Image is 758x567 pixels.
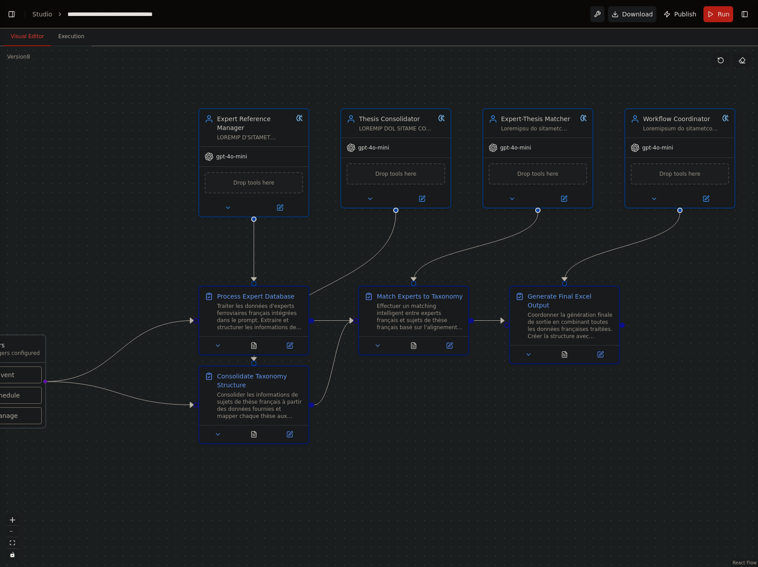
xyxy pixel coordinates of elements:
g: Edge from df75d476-a465-48a5-afdb-64a2c8c2cbcf to 3481f8cf-738a-402a-acba-cfc85b7f177d [474,316,504,325]
g: Edge from triggers to c61390b5-4423-41c5-b65e-089689da6936 [44,377,193,409]
button: Open in side panel [434,340,465,351]
button: Open in side panel [274,429,305,440]
div: Expert Reference Manager [217,114,292,132]
span: gpt-4o-mini [216,153,247,160]
g: Edge from 384ec81f-7d2a-4e99-aa27-a62b476bba50 to df75d476-a465-48a5-afdb-64a2c8c2cbcf [314,316,353,325]
div: Version 8 [7,53,30,60]
div: Process Expert DatabaseTraiter les données d'experts ferroviaires français intégrées dans le prom... [198,286,309,355]
g: Edge from 6371254f-a81a-4dc9-b840-a7e1b444c384 to 3481f8cf-738a-402a-acba-cfc85b7f177d [560,213,684,281]
button: fit view [7,537,18,549]
button: No output available [235,340,273,351]
button: toggle interactivity [7,549,18,560]
button: Show right sidebar [738,8,751,20]
g: Edge from 0682dcf7-caa9-49dc-80f9-796be2a71f52 to 384ec81f-7d2a-4e99-aa27-a62b476bba50 [249,222,258,281]
span: Run [718,10,730,19]
a: React Flow attribution [733,560,757,565]
span: Drop tools here [659,169,701,178]
button: zoom out [7,526,18,537]
span: Publish [674,10,696,19]
div: Effectuer un matching intelligent entre experts français et sujets de thèse français basé sur l'a... [377,303,463,331]
div: Generate Final Excel Output [528,292,614,310]
span: Drop tools here [233,178,275,187]
div: Workflow CoordinatorLoremipsum do sitametcon adipis el seddoe temporinc ut labor etd magnaaliquae... [624,108,735,209]
div: Coordonner la génération finale de sortie en combinant toutes les données françaises traitées. Cr... [528,311,614,340]
nav: breadcrumb [32,10,167,19]
div: Thesis ConsolidatorLOREMIP DOL SITAME CO ADIPI ELITSEDD E TEMPORI: **utlab_47.et** Dolor: "Magnaa... [340,108,451,209]
div: LOREMIP DOL SITAME CO ADIPI ELITSEDD E TEMPORI: **utlab_47.et** Dolor: "Magnaaliquae adminimven q... [359,125,434,132]
g: Edge from 2a0ff09f-79a6-40d2-a7b8-914d4200d8f6 to c61390b5-4423-41c5-b65e-089689da6936 [249,213,400,361]
span: gpt-4o-mini [500,144,531,151]
button: Show left sidebar [5,8,18,20]
button: Execution [51,28,91,46]
div: Consolidate Taxonomy Structure [217,372,303,390]
span: Drop tools here [375,169,417,178]
span: Download [622,10,653,19]
div: Loremipsu do sitametc adipiscinge seddo eiu tempori utlabore et dol magnaa en admin veniamqu nost... [501,125,576,132]
button: Open in side panel [585,349,616,360]
button: Open in side panel [397,193,447,204]
a: Studio [32,11,52,18]
div: LOREMIP D'SITAMET CONSECTETURA ELITSEDD E TEMPORI: 0. Ut. Labor ETDOLO (magna@aliq.en) - Adminimv... [217,134,292,141]
button: No output available [395,340,433,351]
button: zoom in [7,514,18,526]
div: Loremipsum do sitametcon adipis el seddoe temporinc ut labor etd magnaaliquae adminimve qu nost e... [643,125,719,132]
div: Generate Final Excel OutputCoordonner la génération finale de sortie en combinant toutes les donn... [509,286,620,364]
button: Publish [660,6,700,22]
div: Thesis Consolidator [359,114,434,123]
div: Consolidate Taxonomy StructureConsolider les informations de sujets de thèse français à partir de... [198,366,309,444]
div: React Flow controls [7,514,18,560]
button: Open in side panel [539,193,589,204]
div: Match Experts to Taxonomy [377,292,463,301]
div: Workflow Coordinator [643,114,719,123]
span: gpt-4o-mini [642,144,673,151]
button: Run [703,6,733,22]
button: Open in side panel [274,340,305,351]
g: Edge from triggers to 384ec81f-7d2a-4e99-aa27-a62b476bba50 [44,316,193,386]
div: Match Experts to TaxonomyEffectuer un matching intelligent entre experts français et sujets de th... [358,286,469,355]
button: Open in side panel [681,193,731,204]
div: Expert-Thesis MatcherLoremipsu do sitametc adipiscinge seddo eiu tempori utlabore et dol magnaa e... [482,108,593,209]
div: Consolider les informations de sujets de thèse français à partir des données fournies et mapper c... [217,391,303,420]
span: gpt-4o-mini [358,144,389,151]
button: No output available [546,349,584,360]
button: Download [608,6,657,22]
button: No output available [235,429,273,440]
g: Edge from c61390b5-4423-41c5-b65e-089689da6936 to df75d476-a465-48a5-afdb-64a2c8c2cbcf [314,316,353,409]
button: Open in side panel [255,202,305,213]
div: Process Expert Database [217,292,295,301]
div: Expert-Thesis Matcher [501,114,576,123]
div: Traiter les données d'experts ferroviaires français intégrées dans le prompt. Extraire et structu... [217,303,303,331]
div: Expert Reference ManagerLOREMIP D'SITAMET CONSECTETURA ELITSEDD E TEMPORI: 0. Ut. Labor ETDOLO (m... [198,108,309,217]
g: Edge from 943c656e-e40b-4f28-bf1f-f803882fc375 to df75d476-a465-48a5-afdb-64a2c8c2cbcf [409,213,542,281]
span: Drop tools here [517,169,559,178]
button: Visual Editor [4,28,51,46]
